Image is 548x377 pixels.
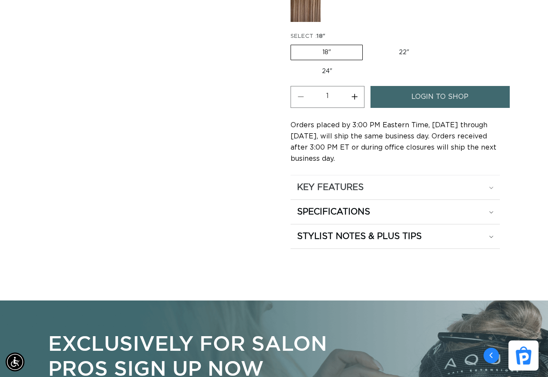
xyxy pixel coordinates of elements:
[367,45,441,60] label: 22"
[297,231,422,242] h2: STYLIST NOTES & PLUS TIPS
[291,45,363,60] label: 18"
[291,64,364,79] label: 24"
[291,32,326,41] legend: SELECT :
[291,122,496,162] span: Orders placed by 3:00 PM Eastern Time, [DATE] through [DATE], will ship the same business day. Or...
[370,86,509,108] a: login to shop
[505,336,548,377] iframe: Chat Widget
[291,200,500,224] summary: SPECIFICATIONS
[317,34,325,39] span: 18"
[297,206,370,218] h2: SPECIFICATIONS
[297,182,364,193] h2: KEY FEATURES
[6,352,24,371] div: Accessibility Menu
[411,86,468,108] span: login to shop
[291,175,500,199] summary: KEY FEATURES
[291,224,500,248] summary: STYLIST NOTES & PLUS TIPS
